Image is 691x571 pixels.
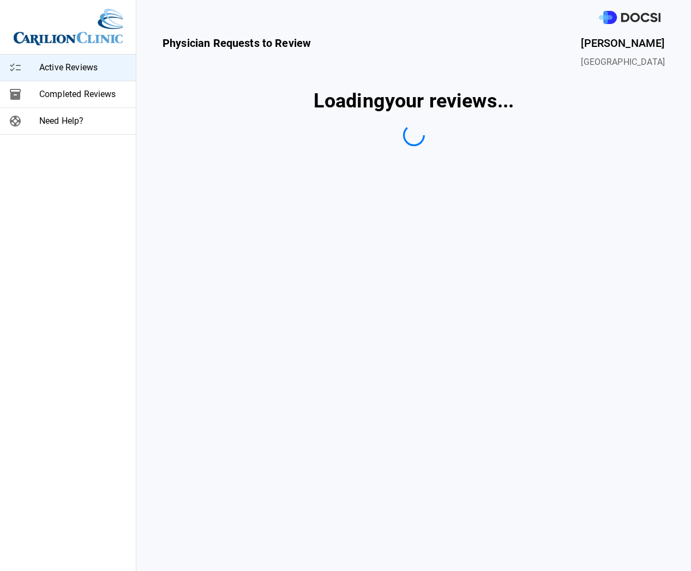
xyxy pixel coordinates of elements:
span: Physician Requests to Review [163,35,311,69]
span: Loading your reviews ... [314,86,514,116]
span: [GEOGRAPHIC_DATA] [581,56,665,69]
img: Site Logo [14,9,123,45]
span: [PERSON_NAME] [581,35,665,51]
span: Active Reviews [39,61,127,74]
span: Completed Reviews [39,88,127,101]
img: DOCSI Logo [599,11,660,25]
span: Need Help? [39,115,127,128]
